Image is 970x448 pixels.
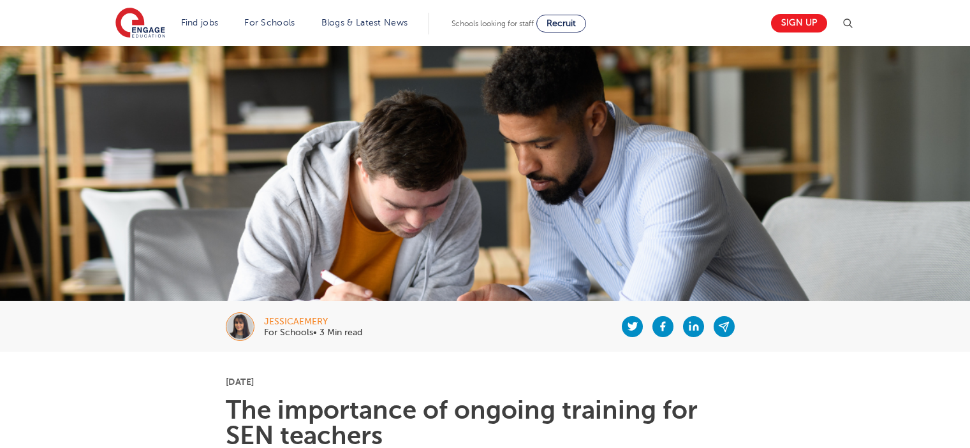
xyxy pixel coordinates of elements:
[264,328,362,337] p: For Schools• 3 Min read
[181,18,219,27] a: Find jobs
[536,15,586,33] a: Recruit
[771,14,827,33] a: Sign up
[226,377,744,386] p: [DATE]
[547,18,576,28] span: Recruit
[264,317,362,326] div: jessicaemery
[244,18,295,27] a: For Schools
[321,18,408,27] a: Blogs & Latest News
[115,8,165,40] img: Engage Education
[452,19,534,28] span: Schools looking for staff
